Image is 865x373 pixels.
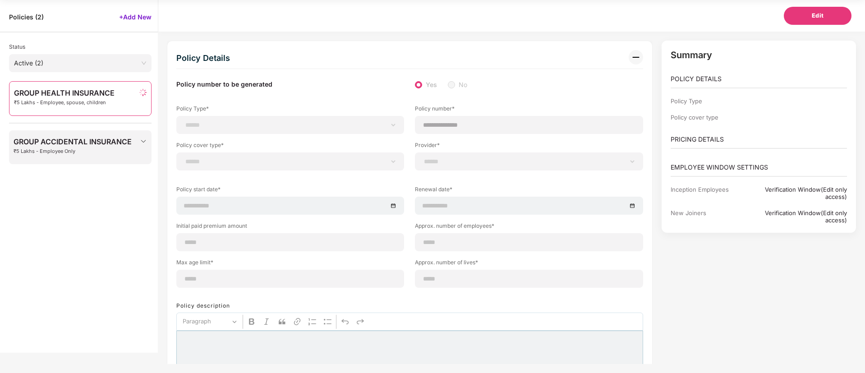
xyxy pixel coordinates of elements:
[671,114,744,121] div: Policy cover type
[176,313,643,331] div: Editor toolbar
[671,209,744,224] div: New Joiners
[629,50,643,64] img: svg+xml;base64,PHN2ZyB3aWR0aD0iMzIiIGhlaWdodD0iMzIiIHZpZXdCb3g9IjAgMCAzMiAzMiIgZmlsbD0ibm9uZSIgeG...
[176,141,404,152] label: Policy cover type*
[812,11,824,20] span: Edit
[415,258,643,270] label: Approx. number of lives*
[14,56,147,70] span: Active (2)
[422,80,441,90] span: Yes
[415,185,643,197] label: Renewal date*
[176,50,230,66] div: Policy Details
[455,80,471,90] span: No
[14,89,115,97] span: GROUP HEALTH INSURANCE
[176,80,272,90] label: Policy number to be generated
[176,302,230,309] label: Policy description
[183,316,230,327] span: Paragraph
[415,105,643,116] label: Policy number*
[415,141,643,152] label: Provider*
[744,186,847,200] div: Verification Window(Edit only access)
[415,222,643,233] label: Approx. number of employees*
[9,43,25,50] span: Status
[14,138,132,146] span: GROUP ACCIDENTAL INSURANCE
[179,315,241,329] button: Paragraph
[671,162,847,172] p: EMPLOYEE WINDOW SETTINGS
[671,134,847,144] p: PRICING DETAILS
[14,148,132,154] span: ₹5 Lakhs - Employee Only
[176,222,404,233] label: Initial paid premium amount
[119,13,152,21] span: +Add New
[671,97,744,105] div: Policy Type
[784,7,851,25] button: Edit
[176,185,404,197] label: Policy start date*
[140,138,147,145] img: svg+xml;base64,PHN2ZyBpZD0iRHJvcGRvd24tMzJ4MzIiIHhtbG5zPSJodHRwOi8vd3d3LnczLm9yZy8yMDAwL3N2ZyIgd2...
[176,258,404,270] label: Max age limit*
[671,50,847,60] p: Summary
[9,13,44,21] span: Policies ( 2 )
[671,74,847,84] p: POLICY DETAILS
[14,100,115,106] span: ₹5 Lakhs - Employee, spouse, children
[744,209,847,224] div: Verification Window(Edit only access)
[671,186,744,200] div: Inception Employees
[176,105,404,116] label: Policy Type*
